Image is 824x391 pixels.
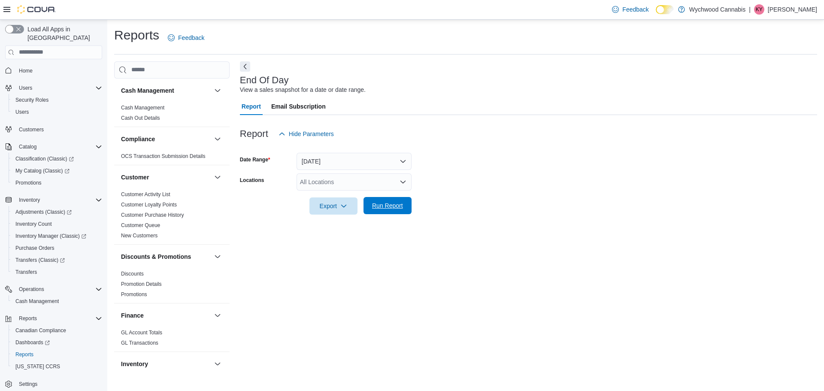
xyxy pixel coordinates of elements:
h3: Discounts & Promotions [121,252,191,261]
span: Canadian Compliance [15,327,66,334]
span: Reports [19,315,37,322]
button: Transfers [9,266,106,278]
a: My Catalog (Classic) [9,165,106,177]
button: Catalog [2,141,106,153]
a: Inventory Count [12,219,55,229]
span: GL Transactions [121,339,158,346]
span: Customers [15,124,102,135]
span: Settings [19,381,37,388]
a: GL Transactions [121,340,158,346]
span: Cash Management [121,104,164,111]
span: Dashboards [12,337,102,348]
span: New Customers [121,232,158,239]
span: Users [12,107,102,117]
h3: Finance [121,311,144,320]
a: Customer Queue [121,222,160,228]
span: Classification (Classic) [12,154,102,164]
span: Discounts [121,270,144,277]
button: Finance [121,311,211,320]
span: Hide Parameters [289,130,334,138]
a: GL Account Totals [121,330,162,336]
button: Hide Parameters [275,125,337,142]
button: Inventory [15,195,43,205]
button: Settings [2,378,106,390]
h3: Compliance [121,135,155,143]
a: Adjustments (Classic) [9,206,106,218]
a: Transfers [12,267,40,277]
span: Security Roles [12,95,102,105]
a: My Catalog (Classic) [12,166,73,176]
span: Home [19,67,33,74]
button: Compliance [212,134,223,144]
span: Promotions [15,179,42,186]
a: Dashboards [12,337,53,348]
a: Promotion Details [121,281,162,287]
span: Canadian Compliance [12,325,102,336]
a: Transfers (Classic) [12,255,68,265]
img: Cova [17,5,56,14]
span: Customer Purchase History [121,212,184,218]
button: Promotions [9,177,106,189]
span: Users [15,83,102,93]
span: Dark Mode [656,14,656,15]
span: KY [756,4,763,15]
button: Discounts & Promotions [121,252,211,261]
button: Customer [121,173,211,182]
a: Transfers (Classic) [9,254,106,266]
span: Run Report [372,201,403,210]
span: Adjustments (Classic) [12,207,102,217]
div: View a sales snapshot for a date or date range. [240,85,366,94]
a: Customer Purchase History [121,212,184,218]
a: Purchase Orders [12,243,58,253]
span: Catalog [19,143,36,150]
button: Operations [15,284,48,294]
span: Users [19,85,32,91]
a: Home [15,66,36,76]
span: Customers [19,126,44,133]
button: Canadian Compliance [9,324,106,336]
h3: End Of Day [240,75,289,85]
a: Inventory Manager (Classic) [12,231,90,241]
p: Wychwood Cannabis [689,4,745,15]
span: OCS Transaction Submission Details [121,153,206,160]
span: Export [315,197,352,215]
button: Purchase Orders [9,242,106,254]
a: Dashboards [9,336,106,349]
input: Dark Mode [656,5,674,14]
button: Cash Management [212,85,223,96]
a: Reports [12,349,37,360]
span: Inventory Manager (Classic) [12,231,102,241]
button: Inventory [2,194,106,206]
button: Customers [2,123,106,136]
span: Classification (Classic) [15,155,74,162]
span: Inventory Count [15,221,52,227]
a: Feedback [609,1,652,18]
a: OCS Transaction Submission Details [121,153,206,159]
h3: Report [240,129,268,139]
a: Promotions [121,291,147,297]
button: Users [15,83,36,93]
button: Security Roles [9,94,106,106]
span: Feedback [178,33,204,42]
span: Settings [15,379,102,389]
span: My Catalog (Classic) [12,166,102,176]
span: Reports [15,351,33,358]
a: Discounts [121,271,144,277]
span: Promotions [121,291,147,298]
a: Customer Loyalty Points [121,202,177,208]
a: Cash Out Details [121,115,160,121]
span: Load All Apps in [GEOGRAPHIC_DATA] [24,25,102,42]
span: [US_STATE] CCRS [15,363,60,370]
button: Inventory [121,360,211,368]
button: Reports [9,349,106,361]
button: Discounts & Promotions [212,252,223,262]
h1: Reports [114,27,159,44]
a: Customers [15,124,47,135]
button: Customer [212,172,223,182]
a: Cash Management [12,296,62,306]
button: Users [2,82,106,94]
span: Report [242,98,261,115]
span: Washington CCRS [12,361,102,372]
a: Classification (Classic) [12,154,77,164]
